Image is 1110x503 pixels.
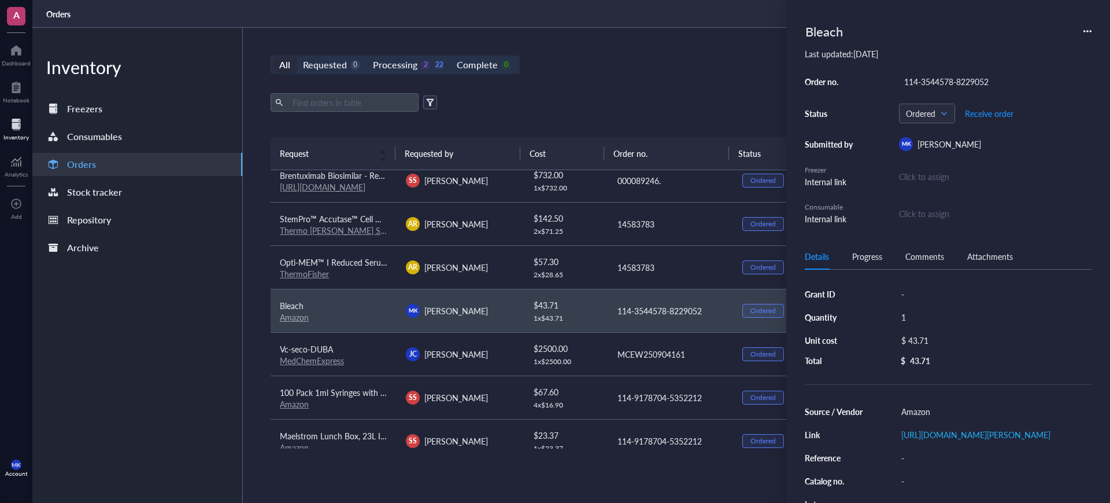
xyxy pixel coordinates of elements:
div: Bleach [800,19,848,44]
span: MK [12,461,21,468]
span: Vc-seco-DUBA [280,343,333,355]
td: MCEW250904161 [607,332,733,376]
div: $ 142.50 [534,212,598,225]
span: [PERSON_NAME] [424,348,488,360]
span: [PERSON_NAME] [424,175,488,186]
div: MCEW250904161 [617,348,724,361]
div: 22 [434,60,444,70]
div: Ordered [750,306,776,315]
div: Quantity [805,312,864,322]
a: Stock tracker [32,181,242,204]
div: Inventory [32,56,242,79]
div: Progress [852,250,882,263]
div: Comments [905,250,944,263]
span: Bleach [280,300,304,311]
div: Account [5,470,28,477]
span: JC [409,349,417,359]
span: StemPro™ Accutase™ Cell Dissociation Reagent [280,213,450,225]
a: Inventory [3,115,29,141]
input: Find orders in table [288,94,414,111]
div: Add [11,213,22,220]
div: Ordered [750,219,776,229]
div: Grant ID [805,289,864,299]
span: MK [901,140,910,148]
div: 114-9178704-5352212 [617,391,724,404]
div: Internal link [805,175,857,188]
th: Request [271,137,395,170]
div: $ 732.00 [534,168,598,181]
div: Catalog no. [805,476,864,486]
span: [PERSON_NAME] [424,262,488,273]
div: Amazon [896,403,1091,420]
a: Amazon [280,398,309,410]
span: Brentuximab Biosimilar - Research Grade [280,170,425,181]
div: Attachments [967,250,1013,263]
div: $ 2500.00 [534,342,598,355]
div: 2 x $ 28.65 [534,270,598,280]
div: Complete [457,57,497,73]
button: Receive order [964,104,1014,123]
div: Click to assign [899,207,1091,220]
a: Repository [32,208,242,232]
div: Ordered [750,263,776,272]
a: Orders [32,153,242,176]
a: Amazon [280,311,309,323]
span: Maelstrom Lunch Box, 23L Insulated Lunch Bag, Expandable Double Deck Cooler Bag, Lightweight Leak... [280,430,911,442]
div: - [896,286,1091,302]
a: [URL][DOMAIN_NAME][PERSON_NAME] [901,429,1050,440]
div: Unit cost [805,335,864,346]
div: 114-3544578-8229052 [617,304,724,317]
div: Processing [373,57,417,73]
span: [PERSON_NAME] [424,435,488,447]
div: Consumable [805,202,857,212]
span: 100 Pack 1ml Syringes with Needle - 27G 1/2 inch Disposable 1cc Luer Lock Syringe for Scientific ... [280,387,763,398]
div: 1 x $ 732.00 [534,183,598,193]
div: Consumables [67,128,122,145]
span: SS [409,436,417,446]
div: Source / Vendor [805,406,864,417]
div: $ 23.37 [534,429,598,442]
th: Requested by [395,137,520,170]
div: Ordered [750,350,776,359]
div: 1 x $ 2500.00 [534,357,598,366]
a: Orders [46,9,73,19]
div: Order no. [805,76,857,87]
div: $ 43.71 [534,299,598,311]
div: Orders [67,156,96,172]
td: 114-9178704-5352212 [607,419,733,462]
div: Repository [67,212,111,228]
div: 0 [501,60,511,70]
div: segmented control [271,56,520,74]
div: 114-9178704-5352212 [617,435,724,447]
a: Notebook [3,78,29,104]
span: [PERSON_NAME] [917,138,981,150]
div: Analytics [5,171,28,178]
div: 2 [421,60,431,70]
th: Status [729,137,812,170]
div: Freezer [805,165,857,175]
div: Ordered [750,436,776,446]
div: - [896,473,1091,489]
span: [PERSON_NAME] [424,392,488,403]
a: Archive [32,236,242,259]
a: Analytics [5,152,28,178]
span: Ordered [906,108,946,119]
td: 14583783 [607,245,733,289]
a: Freezers [32,97,242,120]
div: Ordered [750,393,776,402]
div: 114-3544578-8229052 [899,74,1091,90]
div: Total [805,355,864,366]
div: Dashboard [2,60,31,67]
div: 2 x $ 71.25 [534,227,598,236]
span: SS [409,175,417,186]
span: Opti-MEM™ I Reduced Serum Medium [280,256,420,268]
span: AR [408,219,417,229]
a: Thermo [PERSON_NAME] Scientific [280,225,408,236]
a: Dashboard [2,41,31,67]
td: 114-9178704-5352212 [607,376,733,419]
span: MK [409,306,417,314]
td: 14583783 [607,202,733,245]
a: Consumables [32,125,242,148]
div: Last updated: [DATE] [805,49,1091,59]
div: 4 x $ 16.90 [534,401,598,410]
